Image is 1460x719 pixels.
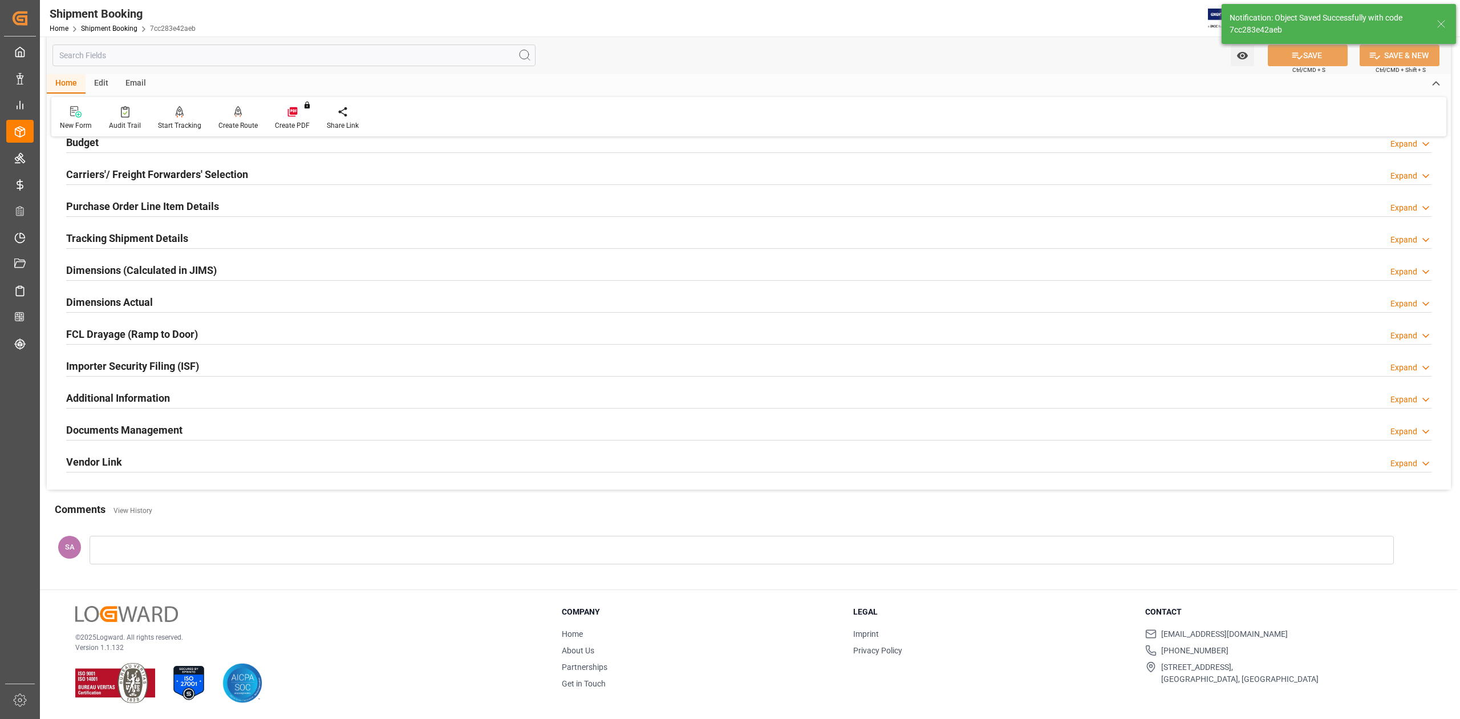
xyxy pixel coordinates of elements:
h2: Carriers'/ Freight Forwarders' Selection [66,167,248,182]
img: AICPA SOC [222,663,262,703]
a: Home [562,629,583,639]
h3: Contact [1145,606,1422,618]
a: Imprint [853,629,879,639]
h2: Purchase Order Line Item Details [66,199,219,214]
span: Ctrl/CMD + Shift + S [1376,66,1426,74]
div: Expand [1390,298,1417,310]
span: Ctrl/CMD + S [1292,66,1325,74]
p: Version 1.1.132 [75,643,533,653]
h2: Comments [55,502,106,517]
div: Expand [1390,362,1417,374]
div: Expand [1390,266,1417,278]
a: Privacy Policy [853,646,902,655]
div: Email [117,74,155,94]
a: View History [113,507,152,515]
div: Expand [1390,170,1417,182]
a: Shipment Booking [81,25,137,33]
div: Home [47,74,86,94]
span: [EMAIL_ADDRESS][DOMAIN_NAME] [1161,628,1288,640]
a: About Us [562,646,594,655]
a: Home [50,25,68,33]
a: Partnerships [562,663,607,672]
div: Expand [1390,458,1417,470]
span: SA [65,543,75,551]
img: Exertis%20JAM%20-%20Email%20Logo.jpg_1722504956.jpg [1208,9,1247,29]
div: Expand [1390,138,1417,150]
div: Expand [1390,202,1417,214]
div: Expand [1390,426,1417,438]
h2: Dimensions (Calculated in JIMS) [66,262,217,278]
div: Notification: Object Saved Successfully with code 7cc283e42aeb [1230,12,1426,36]
img: ISO 27001 Certification [169,663,209,703]
div: New Form [60,120,92,131]
input: Search Fields [52,45,536,66]
h2: FCL Drayage (Ramp to Door) [66,326,198,342]
h2: Vendor Link [66,454,122,470]
span: [PHONE_NUMBER] [1161,645,1228,657]
button: open menu [1231,45,1254,66]
button: SAVE [1268,45,1348,66]
h3: Legal [853,606,1130,618]
div: Shipment Booking [50,5,196,22]
img: Logward Logo [75,606,178,623]
h3: Company [562,606,839,618]
a: Get in Touch [562,679,606,688]
div: Create Route [218,120,258,131]
h2: Documents Management [66,422,182,438]
h2: Tracking Shipment Details [66,231,188,246]
p: © 2025 Logward. All rights reserved. [75,632,533,643]
div: Expand [1390,330,1417,342]
div: Start Tracking [158,120,201,131]
div: Edit [86,74,117,94]
img: ISO 9001 & ISO 14001 Certification [75,663,155,703]
div: Expand [1390,234,1417,246]
h2: Budget [66,135,99,150]
div: Audit Trail [109,120,141,131]
div: Share Link [327,120,359,131]
button: SAVE & NEW [1360,45,1439,66]
span: [STREET_ADDRESS], [GEOGRAPHIC_DATA], [GEOGRAPHIC_DATA] [1161,661,1319,685]
h2: Additional Information [66,390,170,406]
h2: Importer Security Filing (ISF) [66,358,199,374]
h2: Dimensions Actual [66,294,153,310]
div: Expand [1390,394,1417,406]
